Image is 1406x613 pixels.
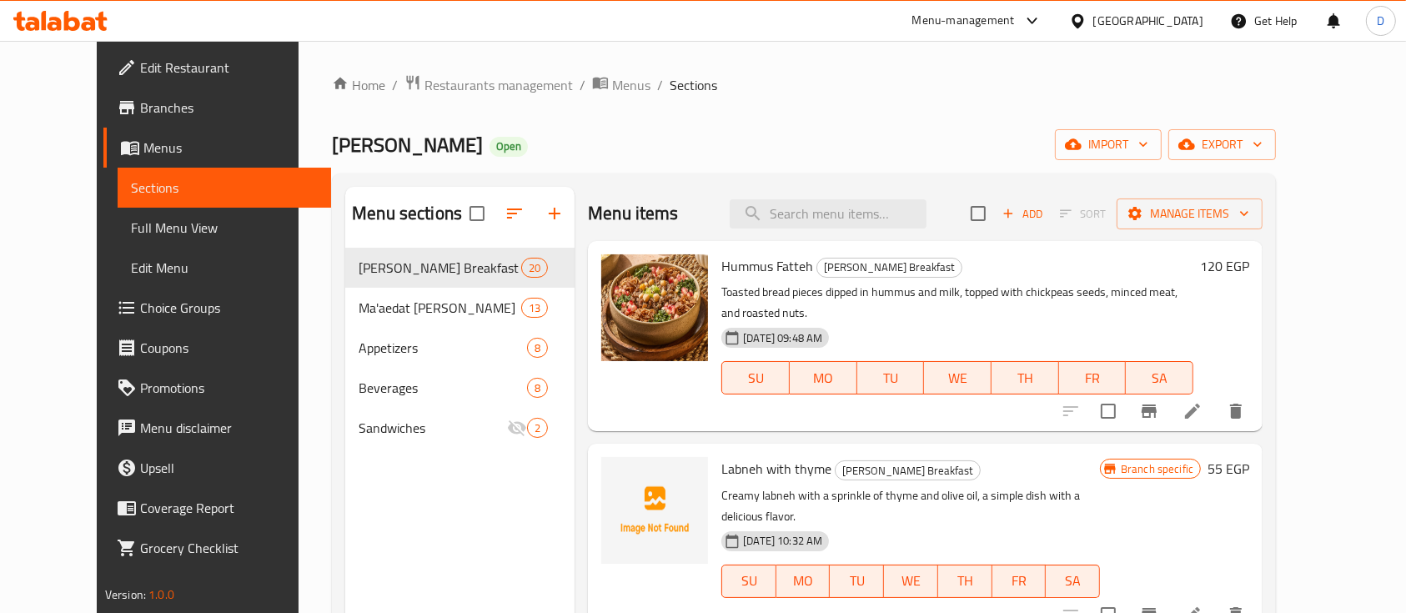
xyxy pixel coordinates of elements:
span: SA [1132,366,1187,390]
span: Menu disclaimer [140,418,319,438]
a: Menu disclaimer [103,408,332,448]
span: Add item [996,201,1049,227]
div: Ma'aedat [PERSON_NAME]13 [345,288,575,328]
span: TH [945,569,986,593]
span: FR [999,569,1040,593]
div: items [527,338,548,358]
a: Upsell [103,448,332,488]
span: [PERSON_NAME] Breakfast [817,258,962,277]
span: MO [783,569,824,593]
img: Labneh with thyme [601,457,708,564]
button: delete [1216,391,1256,431]
input: search [730,199,926,229]
h2: Menu items [588,201,679,226]
span: 8 [528,380,547,396]
span: Sandwiches [359,418,507,438]
a: Coupons [103,328,332,368]
li: / [392,75,398,95]
span: SU [729,366,783,390]
a: Sections [118,168,332,208]
p: Creamy labneh with a sprinkle of thyme and olive oil, a simple dish with a delicious flavor. [721,485,1100,527]
span: [PERSON_NAME] Breakfast [359,258,521,278]
span: Coupons [140,338,319,358]
span: Version: [105,584,146,605]
span: WE [931,366,985,390]
button: export [1168,129,1276,160]
span: Edit Menu [131,258,319,278]
span: Upsell [140,458,319,478]
span: SA [1052,569,1093,593]
span: export [1182,134,1263,155]
button: FR [992,565,1047,598]
button: TU [857,361,925,394]
span: Open [490,139,528,153]
span: 2 [528,420,547,436]
button: FR [1059,361,1127,394]
a: Edit Menu [118,248,332,288]
span: [DATE] 10:32 AM [736,533,829,549]
span: Edit Restaurant [140,58,319,78]
div: Yafa Breakfast [816,258,962,278]
span: Promotions [140,378,319,398]
span: [DATE] 09:48 AM [736,330,829,346]
span: Menus [143,138,319,158]
button: Manage items [1117,198,1263,229]
div: Open [490,137,528,157]
h2: Menu sections [352,201,462,226]
h6: 120 EGP [1200,254,1249,278]
p: Toasted bread pieces dipped in hummus and milk, topped with chickpeas seeds, minced meat, and roa... [721,282,1193,324]
button: MO [790,361,857,394]
span: Hummus Fatteh [721,254,813,279]
span: Beverages [359,378,527,398]
div: Appetizers8 [345,328,575,368]
button: Branch-specific-item [1129,391,1169,431]
span: import [1068,134,1148,155]
span: Add [1000,204,1045,224]
span: Appetizers [359,338,527,358]
button: import [1055,129,1162,160]
span: Sections [670,75,717,95]
div: Yafa Breakfast [835,460,981,480]
div: items [521,298,548,318]
span: Manage items [1130,203,1249,224]
button: WE [924,361,992,394]
span: Full Menu View [131,218,319,238]
span: SU [729,569,770,593]
span: Branch specific [1114,461,1200,477]
button: SU [721,361,790,394]
div: items [521,258,548,278]
img: Hummus Fatteh [601,254,708,361]
span: Restaurants management [424,75,573,95]
nav: Menu sections [345,241,575,455]
span: [PERSON_NAME] [332,126,483,163]
li: / [580,75,585,95]
a: Edit menu item [1183,401,1203,421]
span: 1.0.0 [148,584,174,605]
a: Edit Restaurant [103,48,332,88]
div: [PERSON_NAME] Breakfast20 [345,248,575,288]
button: MO [776,565,831,598]
span: TH [998,366,1052,390]
span: Grocery Checklist [140,538,319,558]
span: 13 [522,300,547,316]
span: Select all sections [459,196,495,231]
span: D [1377,12,1384,30]
span: Sections [131,178,319,198]
button: Add section [535,193,575,234]
span: 20 [522,260,547,276]
button: SA [1046,565,1100,598]
span: [PERSON_NAME] Breakfast [836,461,980,480]
a: Menus [103,128,332,168]
a: Coverage Report [103,488,332,528]
span: Menus [612,75,650,95]
div: Yafa Breakfast [359,258,521,278]
button: TU [830,565,884,598]
div: items [527,418,548,438]
span: 8 [528,340,547,356]
span: Ma'aedat [PERSON_NAME] [359,298,521,318]
span: Sort sections [495,193,535,234]
a: Menus [592,74,650,96]
h6: 55 EGP [1208,457,1249,480]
